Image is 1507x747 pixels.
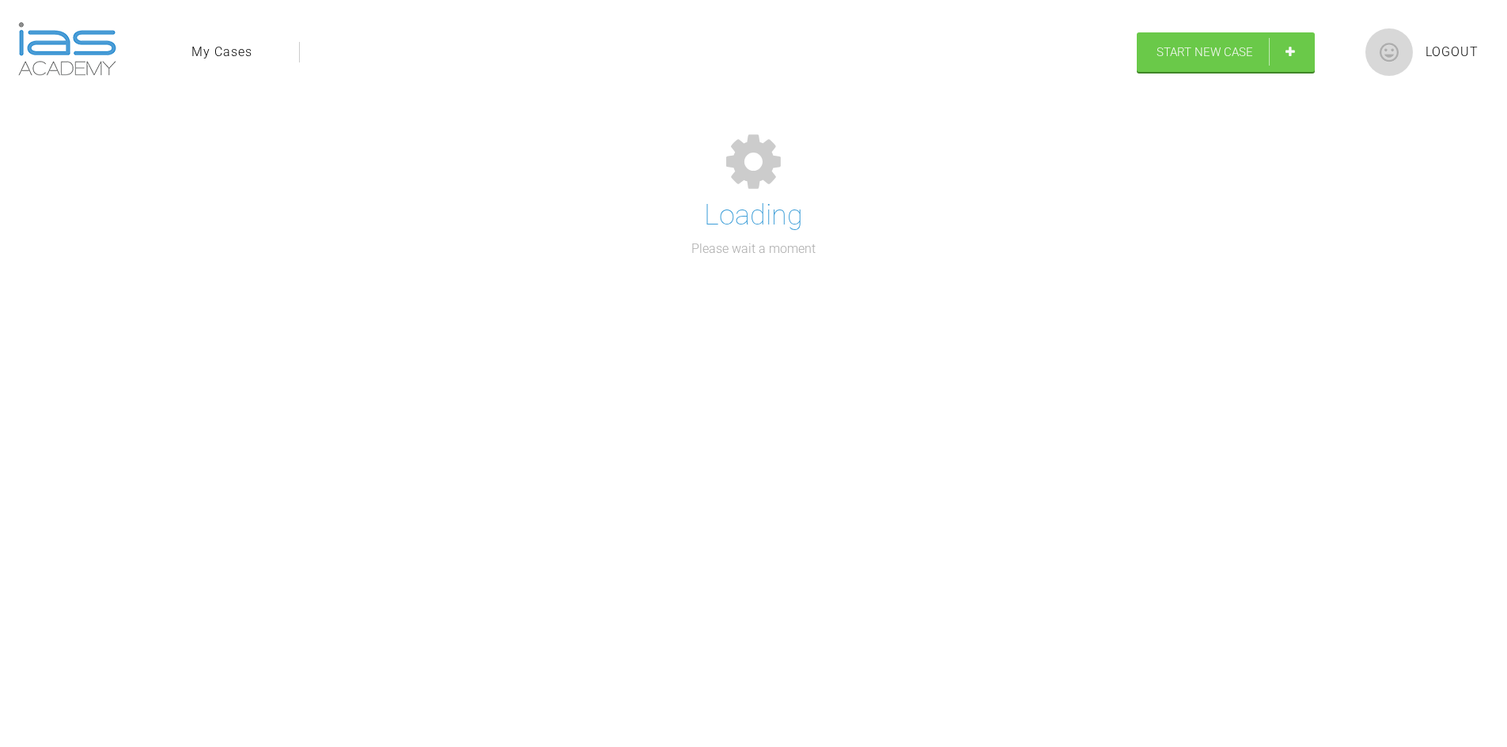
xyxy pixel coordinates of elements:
a: My Cases [191,42,252,62]
a: Start New Case [1137,32,1315,72]
img: profile.png [1365,28,1413,76]
a: Logout [1426,42,1479,62]
span: Start New Case [1157,45,1253,59]
p: Please wait a moment [691,239,816,259]
h1: Loading [704,193,803,239]
img: logo-light.3e3ef733.png [18,22,116,76]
